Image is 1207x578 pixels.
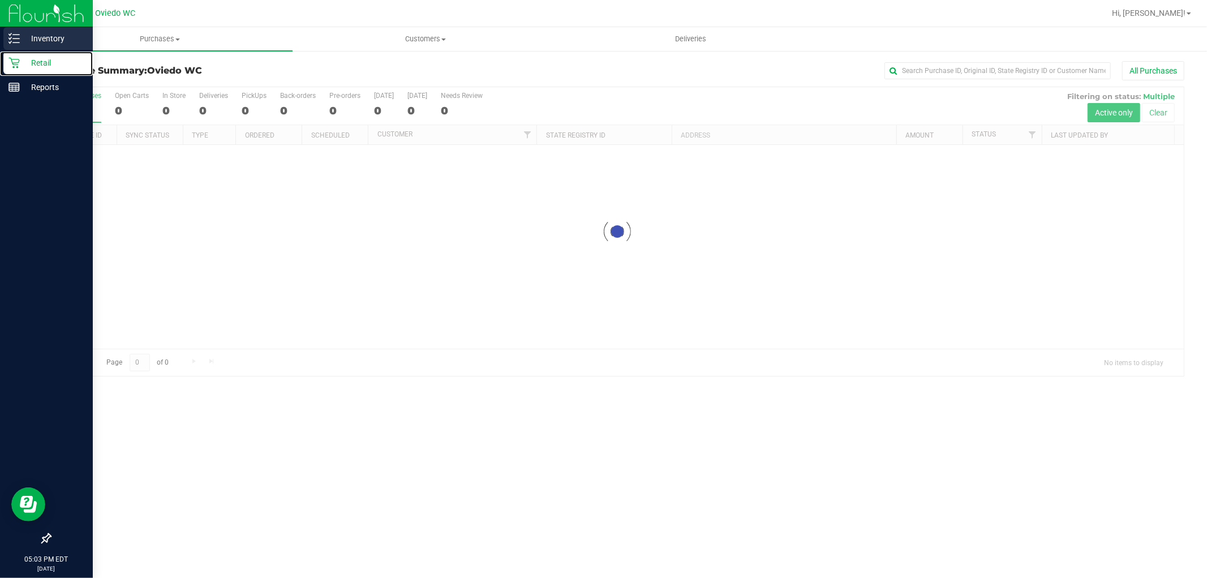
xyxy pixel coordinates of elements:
[20,80,88,94] p: Reports
[8,57,20,68] inline-svg: Retail
[11,487,45,521] iframe: Resource center
[27,27,293,51] a: Purchases
[1122,61,1184,80] button: All Purchases
[1112,8,1185,18] span: Hi, [PERSON_NAME]!
[660,34,721,44] span: Deliveries
[20,32,88,45] p: Inventory
[293,27,558,51] a: Customers
[5,554,88,564] p: 05:03 PM EDT
[8,33,20,44] inline-svg: Inventory
[293,34,557,44] span: Customers
[50,66,428,76] h3: Purchase Summary:
[27,34,293,44] span: Purchases
[8,82,20,93] inline-svg: Reports
[147,65,202,76] span: Oviedo WC
[884,62,1111,79] input: Search Purchase ID, Original ID, State Registry ID or Customer Name...
[20,56,88,70] p: Retail
[96,8,136,18] span: Oviedo WC
[558,27,823,51] a: Deliveries
[5,564,88,573] p: [DATE]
